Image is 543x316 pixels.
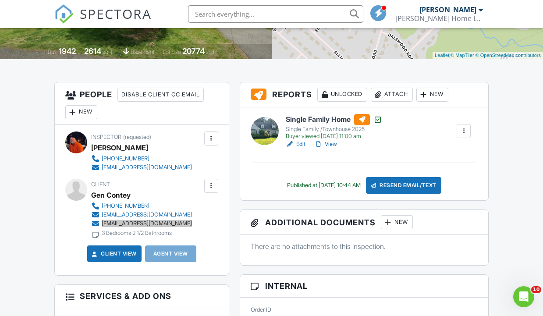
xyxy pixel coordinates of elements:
a: Client View [90,249,137,258]
iframe: Intercom live chat [513,286,534,307]
a: © MapTiler [451,53,474,58]
div: Buyer viewed [DATE] 11:00 am [286,133,382,140]
a: Single Family Home Single Family /Townhouse 2025 Buyer viewed [DATE] 11:00 am [286,114,382,140]
div: Gen Contey [91,188,131,202]
span: basement [131,49,154,55]
span: sq. ft. [103,49,115,55]
div: Unlocked [317,88,367,102]
p: There are no attachments to this inspection. [251,241,478,251]
a: [PHONE_NUMBER] [91,154,192,163]
a: © OpenStreetMap contributors [476,53,541,58]
a: [PHONE_NUMBER] [91,202,192,210]
div: 20774 [182,46,205,56]
a: Leaflet [435,53,449,58]
div: [EMAIL_ADDRESS][DOMAIN_NAME] [102,164,192,171]
a: View [314,140,337,149]
label: Order ID [251,305,271,313]
h3: People [55,82,229,125]
div: [PHONE_NUMBER] [102,155,149,162]
div: New [416,88,448,102]
a: [EMAIL_ADDRESS][DOMAIN_NAME] [91,219,192,228]
h3: Reports [240,82,488,107]
h3: Services & Add ons [55,285,229,308]
span: Client [91,181,110,188]
div: Single Family /Townhouse 2025 [286,126,382,133]
div: [PERSON_NAME] [91,141,148,154]
div: McEvoy Home Inspection [395,14,483,23]
div: New [65,105,97,119]
input: Search everything... [188,5,363,23]
a: [EMAIL_ADDRESS][DOMAIN_NAME] [91,210,192,219]
div: Resend Email/Text [366,177,441,194]
span: (requested) [123,134,151,140]
span: SPECTORA [80,4,152,23]
div: 2614 [84,46,101,56]
span: sq.ft. [206,49,217,55]
a: Edit [286,140,305,149]
h3: Additional Documents [240,210,488,235]
div: 3 Bedrooms 2 1/2 Bathrooms [102,230,172,237]
div: | [433,52,543,59]
span: Inspector [91,134,121,140]
div: [EMAIL_ADDRESS][DOMAIN_NAME] [102,211,192,218]
div: Attach [371,88,413,102]
div: Disable Client CC Email [117,88,204,102]
a: SPECTORA [54,12,152,30]
span: Lot Size [163,49,181,55]
span: Built [48,49,57,55]
div: [PERSON_NAME] [419,5,476,14]
div: 1942 [59,46,76,56]
span: 10 [531,286,541,293]
div: [EMAIL_ADDRESS][DOMAIN_NAME] [102,220,192,227]
img: The Best Home Inspection Software - Spectora [54,4,74,24]
h6: Single Family Home [286,114,382,125]
div: Published at [DATE] 10:44 AM [287,182,361,189]
a: [EMAIL_ADDRESS][DOMAIN_NAME] [91,163,192,172]
div: [PHONE_NUMBER] [102,202,149,209]
h3: Internal [240,275,488,298]
div: New [381,215,413,229]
